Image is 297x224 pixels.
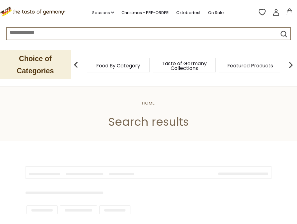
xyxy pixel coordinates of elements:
[159,61,209,71] a: Taste of Germany Collections
[70,59,82,71] img: previous arrow
[227,63,273,68] a: Featured Products
[142,100,155,106] a: Home
[208,9,224,16] a: On Sale
[176,9,200,16] a: Oktoberfest
[285,59,297,71] img: next arrow
[121,9,169,16] a: Christmas - PRE-ORDER
[92,9,114,16] a: Seasons
[19,115,278,129] h1: Search results
[96,63,140,68] a: Food By Category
